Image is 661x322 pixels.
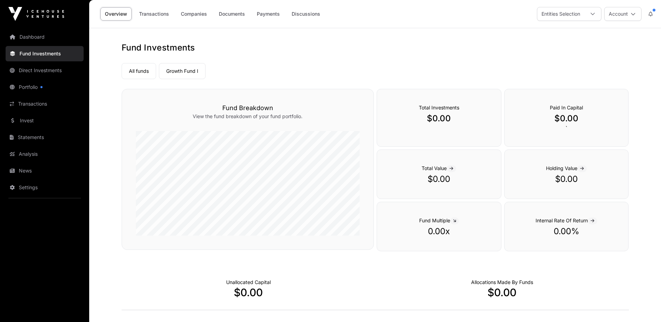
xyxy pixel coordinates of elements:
p: 0.00x [391,226,487,237]
h1: Fund Investments [122,42,629,53]
a: Companies [176,7,212,21]
a: Growth Fund I [159,63,206,79]
p: $0.00 [391,113,487,124]
span: Total Investments [419,105,459,110]
a: Direct Investments [6,63,84,78]
div: ` [504,89,629,147]
a: Portfolio [6,79,84,95]
a: Invest [6,113,84,128]
a: Payments [252,7,284,21]
a: All funds [122,63,156,79]
iframe: Chat Widget [626,289,661,322]
button: Account [604,7,641,21]
span: Fund Multiple [419,217,459,223]
p: $0.00 [122,286,375,299]
p: Capital Deployed Into Companies [471,279,533,286]
a: Discussions [287,7,325,21]
a: Dashboard [6,29,84,45]
a: News [6,163,84,178]
a: Statements [6,130,84,145]
p: View the fund breakdown of your fund portfolio. [136,113,360,120]
p: $0.00 [518,113,615,124]
a: Analysis [6,146,84,162]
span: Paid In Capital [550,105,583,110]
div: Entities Selection [537,7,584,21]
a: Overview [100,7,132,21]
a: Settings [6,180,84,195]
a: Documents [214,7,249,21]
p: Cash not yet allocated [226,279,271,286]
p: $0.00 [391,174,487,185]
p: $0.00 [518,174,615,185]
p: 0.00% [518,226,615,237]
span: Internal Rate Of Return [536,217,597,223]
img: Icehouse Ventures Logo [8,7,64,21]
h3: Fund Breakdown [136,103,360,113]
span: Holding Value [546,165,587,171]
a: Fund Investments [6,46,84,61]
a: Transactions [134,7,174,21]
span: Total Value [422,165,456,171]
p: $0.00 [375,286,629,299]
a: Transactions [6,96,84,112]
